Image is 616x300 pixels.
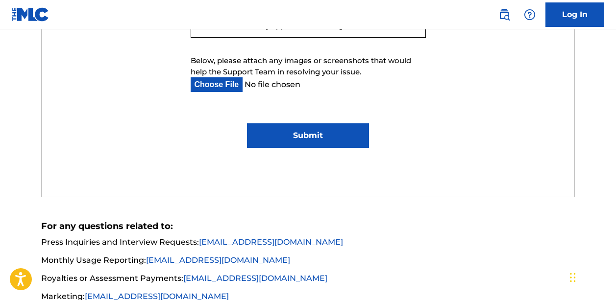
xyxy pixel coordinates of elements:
li: Press Inquiries and Interview Requests: [41,236,574,254]
a: [EMAIL_ADDRESS][DOMAIN_NAME] [199,237,343,247]
a: Public Search [494,5,514,24]
img: MLC Logo [12,7,49,22]
a: [EMAIL_ADDRESS][DOMAIN_NAME] [183,274,327,283]
input: Submit [247,123,370,148]
img: search [498,9,510,21]
h5: For any questions related to: [41,221,574,232]
span: Below, please attach any images or screenshots that would help the Support Team in resolving your... [191,56,411,76]
div: Help [520,5,540,24]
li: Monthly Usage Reporting: [41,254,574,272]
a: Log In [545,2,604,27]
iframe: Chat Widget [567,253,616,300]
li: Royalties or Assessment Payments: [41,273,574,290]
img: help [524,9,536,21]
div: Drag [570,263,576,292]
a: [EMAIL_ADDRESS][DOMAIN_NAME] [146,255,290,265]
